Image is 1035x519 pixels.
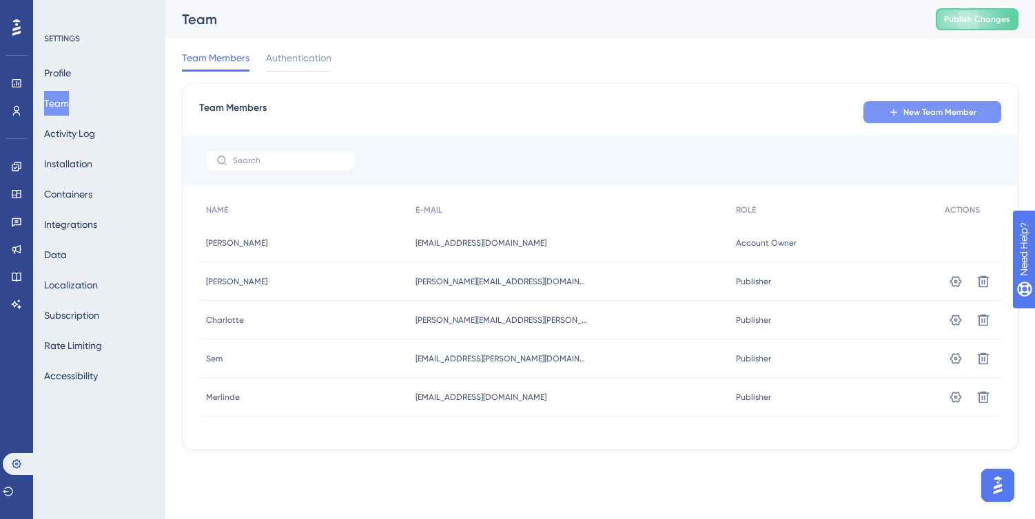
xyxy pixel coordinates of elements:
span: ACTIONS [945,204,980,215]
span: ROLE [736,204,756,215]
div: Team [182,10,901,29]
button: New Team Member [863,101,1001,123]
span: New Team Member [903,107,976,118]
span: Publisher [736,315,771,326]
span: [PERSON_NAME][EMAIL_ADDRESS][DOMAIN_NAME] [416,276,588,287]
span: [EMAIL_ADDRESS][PERSON_NAME][DOMAIN_NAME] [416,353,588,364]
span: Authentication [266,50,331,66]
button: Profile [44,61,71,85]
button: Containers [44,182,92,206]
button: Data [44,242,67,267]
span: [PERSON_NAME] [206,276,267,287]
span: Publisher [736,353,771,364]
span: [PERSON_NAME] [206,237,267,248]
iframe: UserGuiding AI Assistant Launcher [977,465,1018,506]
span: Merlinde [206,392,240,403]
span: E-MAIL [416,204,442,215]
input: Search [233,156,345,165]
span: Charlotte [206,315,244,326]
span: [EMAIL_ADDRESS][DOMAIN_NAME] [416,392,546,403]
button: Accessibility [44,363,98,388]
span: Publisher [736,276,771,287]
div: SETTINGS [44,33,156,44]
button: Publish Changes [936,8,1018,30]
span: Team Members [199,100,267,125]
span: [EMAIL_ADDRESS][DOMAIN_NAME] [416,237,546,248]
button: Localization [44,273,98,297]
button: Team [44,91,69,116]
button: Installation [44,151,92,176]
span: Account Owner [736,237,797,248]
button: Subscription [44,303,99,328]
button: Activity Log [44,121,95,146]
button: Integrations [44,212,97,237]
span: [PERSON_NAME][EMAIL_ADDRESS][PERSON_NAME][DOMAIN_NAME] [416,315,588,326]
span: NAME [206,204,228,215]
button: Rate Limiting [44,333,102,358]
span: Publisher [736,392,771,403]
span: Team Members [182,50,249,66]
span: Sem [206,353,223,364]
span: Need Help? [32,3,86,20]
